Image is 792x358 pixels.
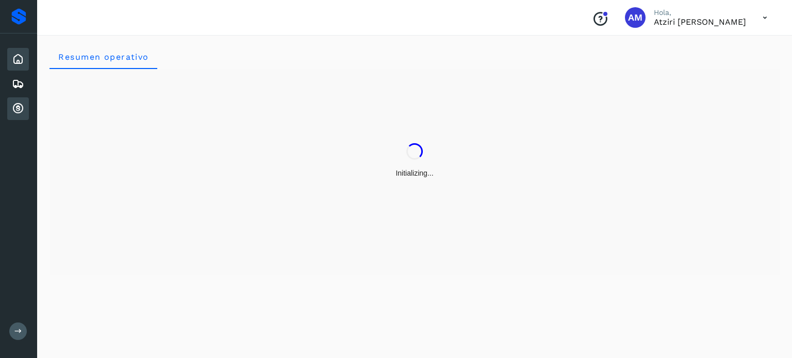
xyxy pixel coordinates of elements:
[7,73,29,95] div: Embarques
[654,8,746,17] p: Hola,
[58,52,149,62] span: Resumen operativo
[654,17,746,27] p: Atziri Mireya Rodriguez Arreola
[7,97,29,120] div: Cuentas por cobrar
[7,48,29,71] div: Inicio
